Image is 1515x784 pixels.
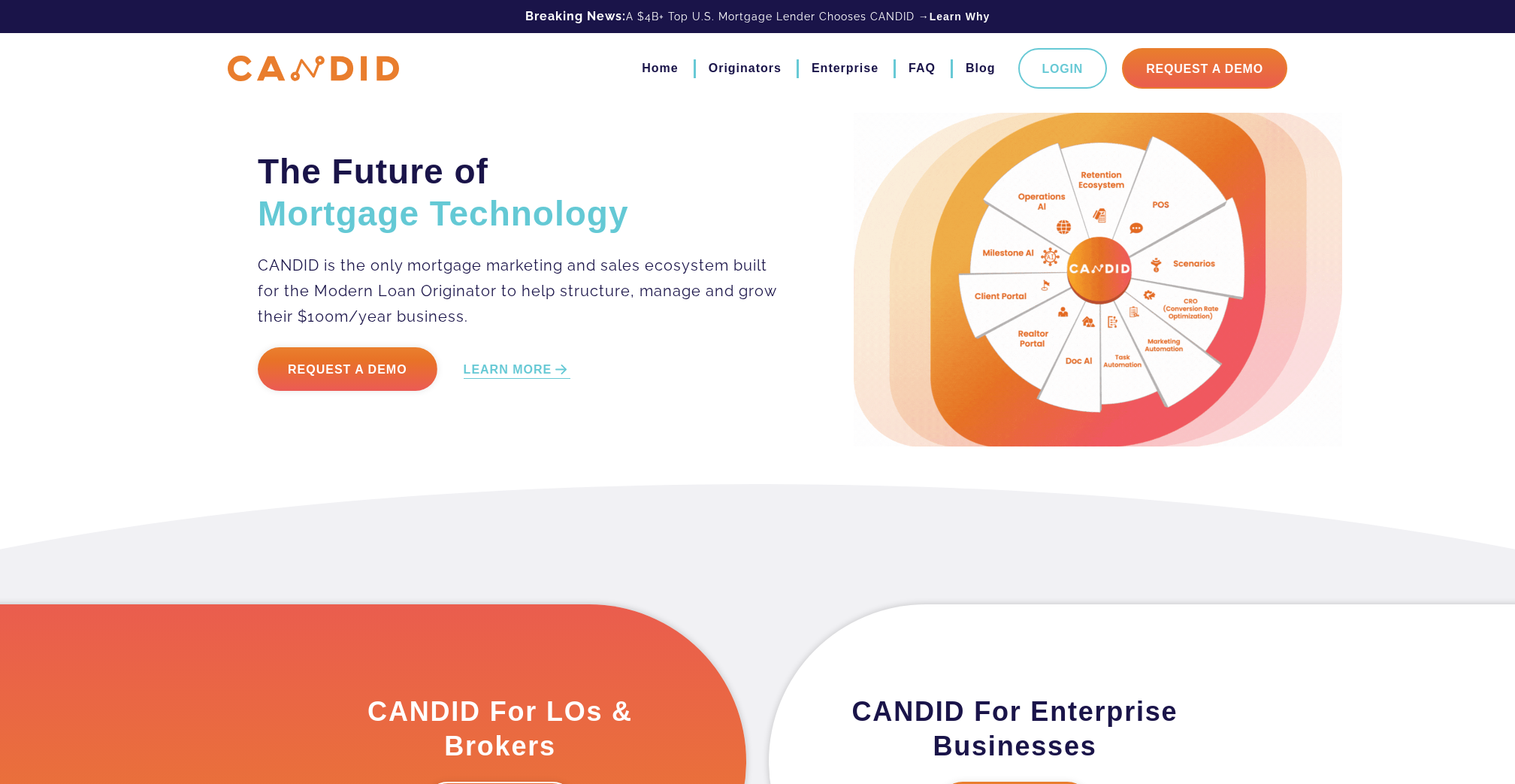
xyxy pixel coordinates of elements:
[464,362,571,379] a: LEARN MORE
[258,253,779,329] p: CANDID is the only mortgage marketing and sales ecosystem built for the Modern Loan Originator to...
[525,9,626,23] b: Breaking News:
[930,9,990,24] a: Learn Why
[1122,48,1287,89] a: Request A Demo
[228,56,399,82] img: CANDID APP
[258,194,629,233] span: Mortgage Technology
[258,150,779,235] h2: The Future of
[844,695,1186,764] h3: CANDID For Enterprise Businesses
[709,56,782,81] a: Originators
[642,56,678,81] a: Home
[258,347,437,391] a: Request a Demo
[854,113,1342,446] img: Candid Hero Image
[966,56,996,81] a: Blog
[1018,48,1108,89] a: Login
[909,56,936,81] a: FAQ
[329,695,671,764] h3: CANDID For LOs & Brokers
[812,56,878,81] a: Enterprise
